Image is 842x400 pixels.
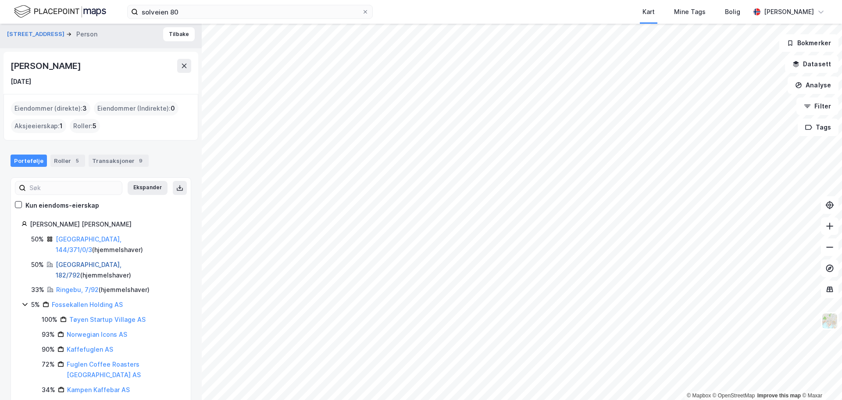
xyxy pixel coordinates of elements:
[821,313,838,329] img: Z
[56,286,99,293] a: Ringebu, 7/92
[713,393,755,399] a: OpenStreetMap
[82,103,87,114] span: 3
[798,358,842,400] div: Kontrollprogram for chat
[138,5,362,18] input: Søk på adresse, matrikkel, gårdeiere, leietakere eller personer
[788,76,838,94] button: Analyse
[42,385,55,395] div: 34%
[42,314,57,325] div: 100%
[56,285,150,295] div: ( hjemmelshaver )
[674,7,706,17] div: Mine Tags
[42,344,55,355] div: 90%
[56,235,121,253] a: [GEOGRAPHIC_DATA], 144/371/0/3
[76,29,97,40] div: Person
[67,346,113,353] a: Kaffefuglen AS
[11,59,82,73] div: [PERSON_NAME]
[31,299,40,310] div: 5%
[42,329,55,340] div: 93%
[67,331,127,338] a: Norwegian Icons AS
[687,393,711,399] a: Mapbox
[69,316,146,323] a: Tøyen Startup Village AS
[93,121,96,131] span: 5
[30,219,180,230] div: [PERSON_NAME] [PERSON_NAME]
[14,4,106,19] img: logo.f888ab2527a4732fd821a326f86c7f29.svg
[725,7,740,17] div: Bolig
[798,358,842,400] iframe: Chat Widget
[798,119,838,136] button: Tags
[50,155,85,167] div: Roller
[7,30,66,39] button: [STREET_ADDRESS]
[796,97,838,115] button: Filter
[56,259,180,281] div: ( hjemmelshaver )
[73,156,82,165] div: 5
[94,101,178,115] div: Eiendommer (Indirekte) :
[11,119,66,133] div: Aksjeeierskap :
[785,55,838,73] button: Datasett
[31,259,44,270] div: 50%
[136,156,145,165] div: 9
[70,119,100,133] div: Roller :
[26,181,122,195] input: Søk
[31,285,44,295] div: 33%
[67,386,130,393] a: Kampen Kaffebar AS
[25,200,99,211] div: Kun eiendoms-eierskap
[56,261,121,279] a: [GEOGRAPHIC_DATA], 182/792
[11,76,31,87] div: [DATE]
[11,101,90,115] div: Eiendommer (direkte) :
[52,301,123,308] a: Fossekallen Holding AS
[171,103,175,114] span: 0
[642,7,655,17] div: Kart
[764,7,814,17] div: [PERSON_NAME]
[757,393,801,399] a: Improve this map
[31,234,44,245] div: 50%
[67,360,141,378] a: Fuglen Coffee Roasters [GEOGRAPHIC_DATA] AS
[779,34,838,52] button: Bokmerker
[60,121,63,131] span: 1
[89,155,149,167] div: Transaksjoner
[11,155,47,167] div: Portefølje
[163,27,195,41] button: Tilbake
[56,234,180,255] div: ( hjemmelshaver )
[128,181,168,195] button: Ekspander
[42,359,55,370] div: 72%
